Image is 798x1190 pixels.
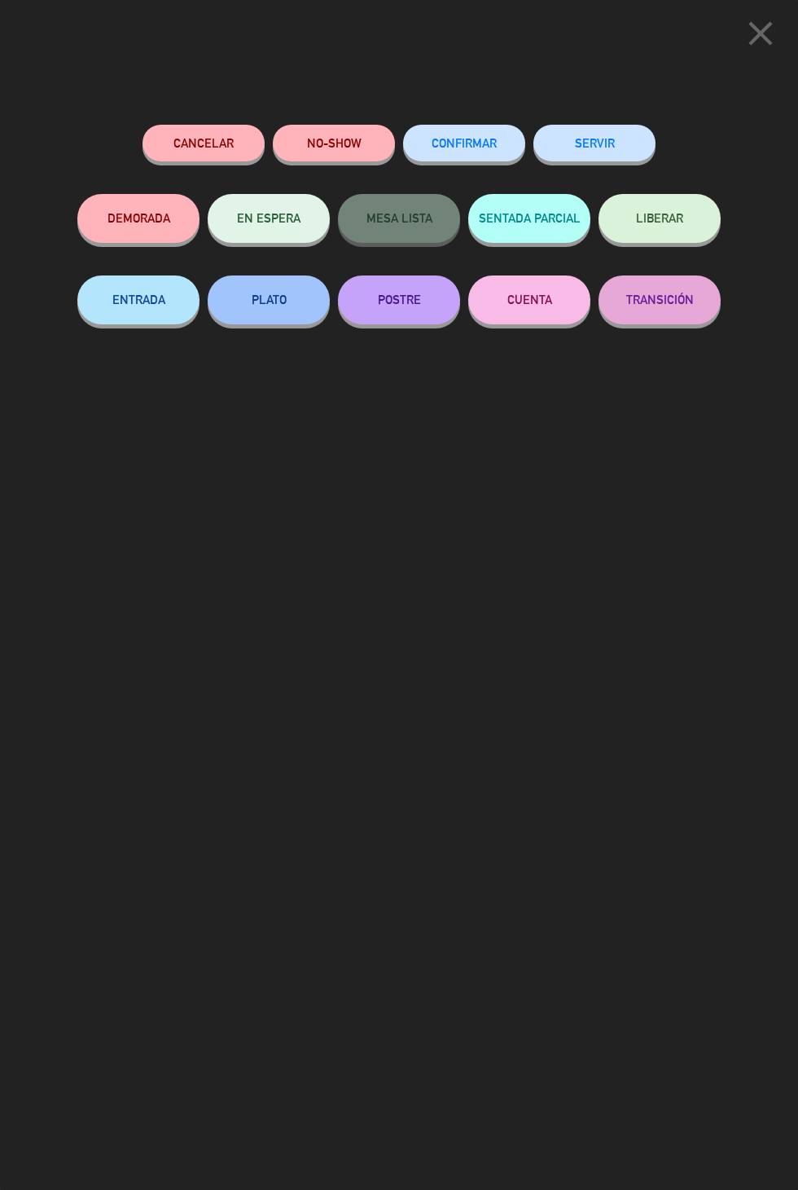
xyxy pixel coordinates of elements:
[142,125,265,161] button: Cancelar
[403,125,525,161] button: CONFIRMAR
[636,211,683,225] span: LIBERAR
[598,194,721,243] button: LIBERAR
[598,275,721,324] button: TRANSICIÓN
[468,275,590,324] button: CUENTA
[735,12,786,60] button: close
[468,194,590,243] button: SENTADA PARCIAL
[338,275,460,324] button: POSTRE
[338,194,460,243] button: MESA LISTA
[273,125,395,161] button: NO-SHOW
[432,136,497,150] span: CONFIRMAR
[208,194,330,243] button: EN ESPERA
[740,13,781,54] i: close
[208,275,330,324] button: PLATO
[77,194,199,243] button: DEMORADA
[533,125,655,161] button: SERVIR
[77,275,199,324] button: ENTRADA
